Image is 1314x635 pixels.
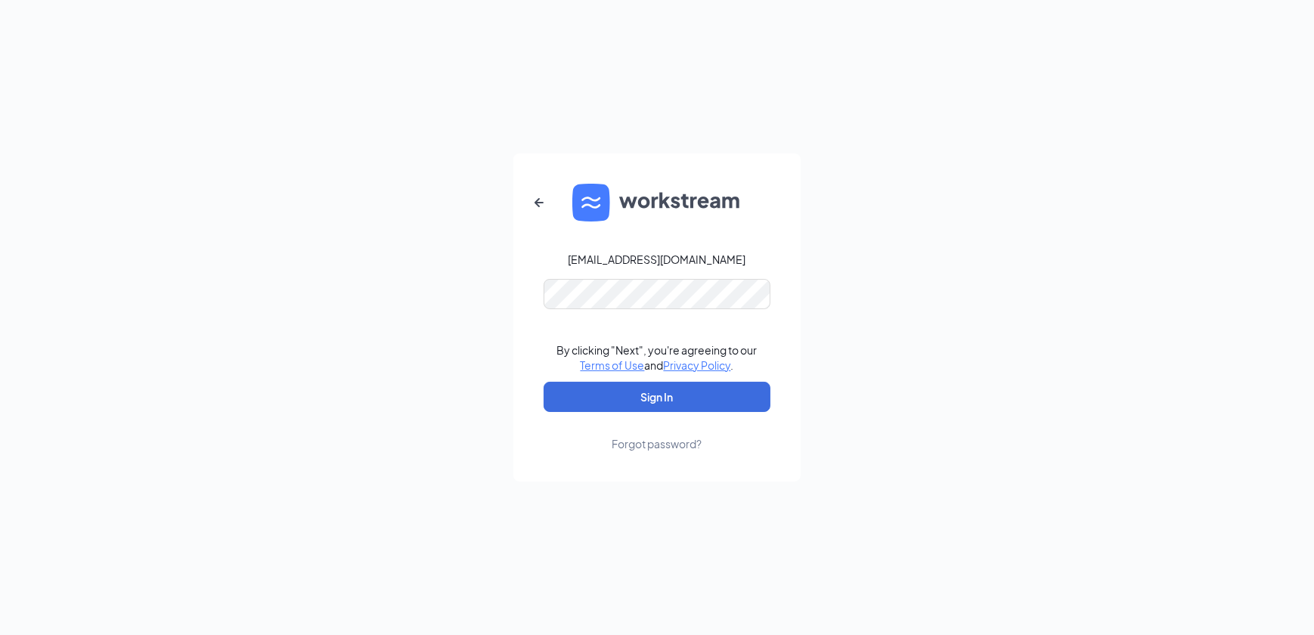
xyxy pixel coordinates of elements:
div: By clicking "Next", you're agreeing to our and . [557,342,758,373]
a: Forgot password? [612,412,702,451]
svg: ArrowLeftNew [530,194,548,212]
div: Forgot password? [612,436,702,451]
a: Terms of Use [581,358,645,372]
img: WS logo and Workstream text [572,184,742,221]
div: [EMAIL_ADDRESS][DOMAIN_NAME] [569,252,746,267]
a: Privacy Policy [664,358,731,372]
button: ArrowLeftNew [521,184,557,221]
button: Sign In [544,382,770,412]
